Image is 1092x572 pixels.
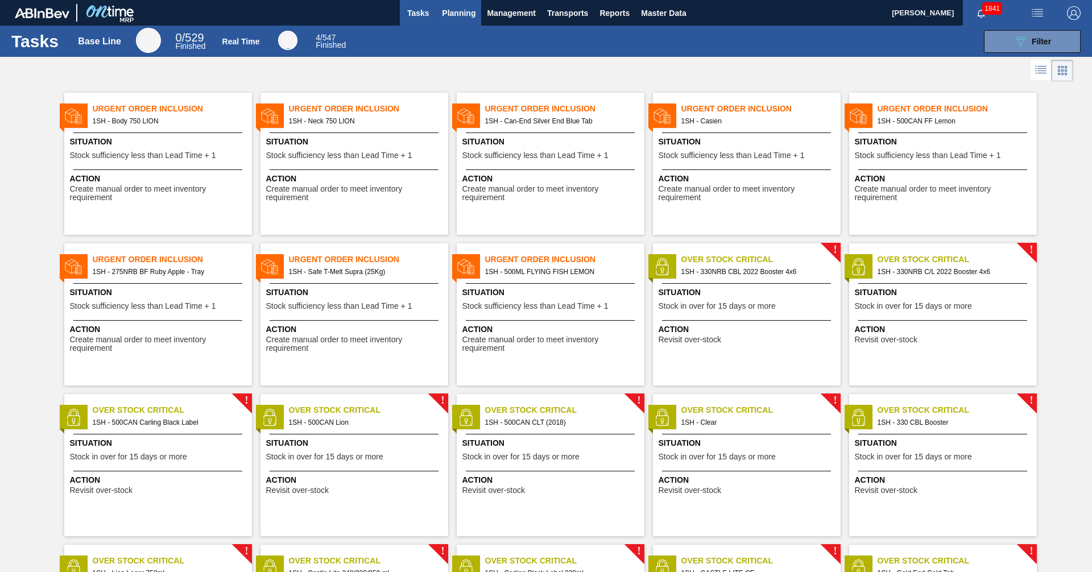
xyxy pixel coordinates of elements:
[637,547,640,556] span: !
[261,409,278,426] img: status
[289,266,439,278] span: 1SH - Safe T-Melt Supra (25Kg)
[70,486,133,495] span: Revisit over-stock
[289,404,448,416] span: Over Stock Critical
[266,486,329,495] span: Revisit over-stock
[316,33,336,42] span: / 547
[266,324,445,335] span: Action
[659,453,776,461] span: Stock in over for 15 days or more
[462,474,642,486] span: Action
[659,136,838,148] span: Situation
[1067,6,1081,20] img: Logout
[462,486,525,495] span: Revisit over-stock
[462,151,609,160] span: Stock sufficiency less than Lead Time + 1
[1031,60,1052,81] div: List Vision
[855,453,972,461] span: Stock in over for 15 days or more
[681,416,832,429] span: 1SH - Clear
[878,555,1037,567] span: Over Stock Critical
[78,36,121,47] div: Base Line
[1031,6,1044,20] img: userActions
[441,396,444,405] span: !
[1032,37,1051,46] span: Filter
[833,547,837,556] span: !
[855,136,1034,148] span: Situation
[681,115,832,127] span: 1SH - Casien
[878,115,1028,127] span: 1SH - 500CAN FF Lemon
[659,474,838,486] span: Action
[462,302,609,310] span: Stock sufficiency less than Lead Time + 1
[462,136,642,148] span: Situation
[65,258,82,275] img: status
[487,6,536,20] span: Management
[93,404,252,416] span: Over Stock Critical
[681,254,841,266] span: Over Stock Critical
[641,6,686,20] span: Master Data
[457,107,474,125] img: status
[659,173,838,185] span: Action
[850,107,867,125] img: status
[1029,246,1033,254] span: !
[316,34,346,49] div: Real Time
[406,6,431,20] span: Tasks
[93,555,252,567] span: Over Stock Critical
[289,555,448,567] span: Over Stock Critical
[833,246,837,254] span: !
[855,185,1034,202] span: Create manual order to meet inventory requirement
[1029,547,1033,556] span: !
[855,302,972,310] span: Stock in over for 15 days or more
[70,302,216,310] span: Stock sufficiency less than Lead Time + 1
[65,107,82,125] img: status
[245,547,248,556] span: !
[485,115,635,127] span: 1SH - Can-End Silver End Blue Tab
[70,437,249,449] span: Situation
[1052,60,1073,81] div: Card Vision
[681,103,841,115] span: Urgent Order Inclusion
[176,31,182,44] span: 0
[261,258,278,275] img: status
[15,8,69,18] img: TNhmsLtSVTkK8tSr43FrP2fwEKptu5GPRR3wAAAABJRU5ErkJggg==
[855,324,1034,335] span: Action
[659,486,721,495] span: Revisit over-stock
[963,5,999,21] button: Notifications
[1029,396,1033,405] span: !
[855,173,1034,185] span: Action
[441,547,444,556] span: !
[462,287,642,299] span: Situation
[878,254,1037,266] span: Over Stock Critical
[659,151,805,160] span: Stock sufficiency less than Lead Time + 1
[266,185,445,202] span: Create manual order to meet inventory requirement
[176,33,206,50] div: Base Line
[485,254,644,266] span: Urgent Order Inclusion
[878,416,1028,429] span: 1SH - 330 CBL Booster
[833,396,837,405] span: !
[266,437,445,449] span: Situation
[653,258,671,275] img: status
[681,404,841,416] span: Over Stock Critical
[70,474,249,486] span: Action
[70,151,216,160] span: Stock sufficiency less than Lead Time + 1
[70,173,249,185] span: Action
[70,335,249,353] span: Create manual order to meet inventory requirement
[11,35,61,48] h1: Tasks
[266,136,445,148] span: Situation
[70,453,187,461] span: Stock in over for 15 days or more
[266,287,445,299] span: Situation
[93,115,243,127] span: 1SH - Body 750 LION
[136,28,161,53] div: Base Line
[547,6,588,20] span: Transports
[93,254,252,266] span: Urgent Order Inclusion
[878,266,1028,278] span: 1SH - 330NRB C/L 2022 Booster 4x6
[266,173,445,185] span: Action
[278,31,297,50] div: Real Time
[65,409,82,426] img: status
[70,136,249,148] span: Situation
[659,335,721,344] span: Revisit over-stock
[70,324,249,335] span: Action
[266,151,412,160] span: Stock sufficiency less than Lead Time + 1
[316,33,320,42] span: 4
[878,404,1037,416] span: Over Stock Critical
[462,185,642,202] span: Create manual order to meet inventory requirement
[222,37,260,46] div: Real Time
[850,409,867,426] img: status
[855,287,1034,299] span: Situation
[93,103,252,115] span: Urgent Order Inclusion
